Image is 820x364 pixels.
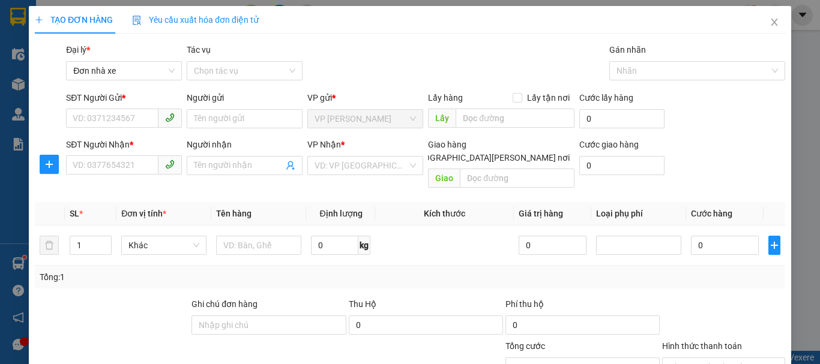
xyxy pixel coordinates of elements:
div: Phí thu hộ [505,297,660,315]
span: phone [165,113,175,122]
span: TẠO ĐƠN HÀNG [35,15,113,25]
img: icon [132,16,142,25]
span: Giá trị hàng [518,209,562,218]
div: VP gửi [307,91,423,104]
span: SL [70,209,79,218]
span: plus [40,160,58,169]
span: Định lượng [319,209,362,218]
span: Đơn nhà xe [73,62,175,80]
span: plus [35,16,43,24]
label: Tác vụ [187,45,211,55]
span: Cước hàng [691,209,732,218]
label: Hình thức thanh toán [662,341,742,351]
input: Cước lấy hàng [579,109,665,128]
button: plus [768,236,780,255]
span: [GEOGRAPHIC_DATA][PERSON_NAME] nơi [405,151,574,164]
span: Tổng cước [505,341,545,351]
input: Dọc đường [460,169,574,188]
span: user-add [286,161,295,170]
div: SĐT Người Gửi [66,91,182,104]
span: Tên hàng [216,209,252,218]
span: kg [358,236,370,255]
input: Dọc đường [456,109,574,128]
span: Lấy [428,109,456,128]
span: Lấy hàng [428,93,463,103]
input: Ghi chú đơn hàng [191,315,346,335]
span: Kích thước [424,209,465,218]
th: Loại phụ phí [591,202,686,225]
div: Tổng: 1 [40,270,318,284]
span: Lấy tận nơi [522,91,574,104]
input: Cước giao hàng [579,156,665,175]
label: Ghi chú đơn hàng [191,299,258,309]
button: delete [40,236,59,255]
span: VP Nhận [307,140,341,149]
label: Cước lấy hàng [579,93,633,103]
input: VD: Bàn, Ghế [216,236,301,255]
span: Giao [428,169,460,188]
span: phone [165,160,175,169]
div: Người nhận [187,138,303,151]
span: Thu Hộ [348,299,376,309]
span: Đơn vị tính [121,209,166,218]
button: Close [758,6,791,40]
label: Gán nhãn [609,45,646,55]
span: Giao hàng [428,140,466,149]
span: close [770,17,779,27]
span: Đại lý [66,45,90,55]
label: Cước giao hàng [579,140,638,149]
input: 0 [518,236,586,255]
span: Khác [128,236,199,254]
div: Người gửi [187,91,303,104]
span: Yêu cầu xuất hóa đơn điện tử [132,15,259,25]
div: SĐT Người Nhận [66,138,182,151]
span: VP Linh Đàm [315,110,416,128]
span: plus [769,240,780,250]
button: plus [40,155,59,174]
